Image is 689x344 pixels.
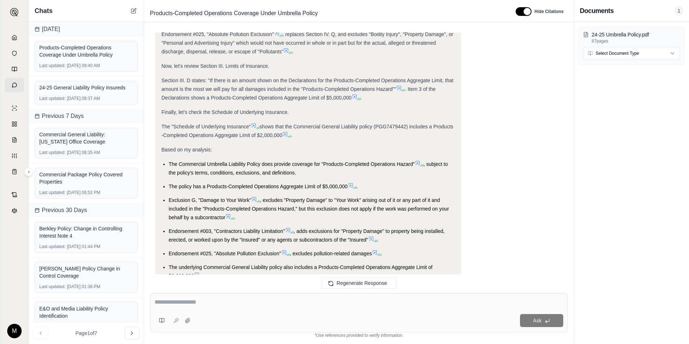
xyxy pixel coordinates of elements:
a: Home [5,30,24,45]
span: shows that the Commercial General Liability policy (PGG7479442) includes a Products -Completed Op... [161,124,453,138]
span: Ask [533,318,541,323]
span: , subject to the policy's terms, conditions, exclusions, and definitions. [169,161,448,176]
span: Finally, let's check the Schedule of Underlying Insurance. [161,109,289,115]
a: Claim Coverage [5,133,24,147]
span: Endorsement #003, "Contractors Liability Limitation" [169,228,285,234]
button: Ask [520,314,563,327]
div: [DATE] [29,22,144,36]
button: 24-25 Umbrella Policy.pdf87pages [583,31,680,44]
span: The policy has a Products-Completed Operations Aggregate Limit of $5,000,000 [169,184,348,189]
button: Expand sidebar [7,5,22,19]
span: Last updated: [39,244,66,250]
h3: Documents [580,6,614,16]
span: Section III. D states: "If there is an amount shown on the Declarations for the Products-Complete... [161,78,453,92]
a: Policy Comparisons [5,117,24,131]
div: [PERSON_NAME] Policy Change in Control Coverage [39,265,133,279]
span: , adds exclusions for "Property Damage" to property being installed, erected, or worked upon by t... [169,228,445,243]
span: Exclusion G, "Damage to Your Work" [169,197,251,203]
span: . [377,237,378,243]
div: [DATE] 01:44 PM [39,244,133,250]
div: Commercial General Liability: [US_STATE] Office Coverage [39,131,133,145]
div: M [7,324,22,338]
span: . [291,132,292,138]
div: Edit Title [147,8,507,19]
div: Previous 7 Days [29,109,144,123]
a: Documents Vault [5,46,24,61]
span: Hide Citations [534,9,564,14]
span: Endorsement #025, "Absolute Pollution Exclusion" [161,31,274,37]
span: , excludes pollution-related damages [290,251,372,256]
span: . [360,95,362,101]
div: Previous 30 Days [29,203,144,217]
span: . [234,215,235,220]
button: Expand sidebar [25,168,33,176]
a: Legal Search Engine [5,203,24,218]
a: Single Policy [5,101,24,115]
div: [DATE] 08:35 AM [39,150,133,155]
span: Products-Completed Operations Coverage Under Umbrella Policy [147,8,321,19]
span: Last updated: [39,284,66,290]
span: The "Schedule of Underlying Insurance" [161,124,251,129]
a: Coverage Table [5,164,24,179]
span: 1 [675,6,683,16]
div: [DATE] 09:37 AM [39,96,133,101]
a: Custom Report [5,149,24,163]
span: The Commercial Umbrella Liability Policy does provide coverage for "Products-Completed Operations... [169,161,415,167]
span: Based on my analysis: [161,147,212,153]
a: Prompt Library [5,62,24,76]
span: . Item 3 of the Declarations shows a Products-Completed Operations Aggregate Limit of $5,000,000 [161,86,436,101]
span: . [203,273,204,279]
div: 24-25 General Liability Policy Insureds [39,84,133,91]
span: Now, let's review Section III. Limits of Insurance. [161,63,269,69]
div: Products-Completed Operations Coverage Under Umbrella Policy [39,44,133,58]
div: Berkley Policy: Change in Controlling Interest Note 4 [39,225,133,239]
div: [DATE] 09:40 AM [39,63,133,69]
div: [DATE] 06:52 PM [39,190,133,195]
span: . [292,49,293,54]
img: Expand sidebar [10,8,19,17]
button: New Chat [129,6,138,15]
span: , replaces Section IV. Q, and excludes "Bodily Injury", "Property Damage", or "Personal and Adver... [161,31,453,54]
div: *Use references provided to verify information. [150,332,568,338]
span: . [381,251,382,256]
span: Chats [35,6,53,16]
span: Last updated: [39,150,66,155]
span: Last updated: [39,190,66,195]
span: Page 1 of 7 [76,330,97,337]
span: The underlying Commercial General Liability policy also includes a Products-Completed Operations ... [169,264,432,279]
a: Contract Analysis [5,188,24,202]
span: Last updated: [39,63,66,69]
p: 87 pages [592,38,680,44]
span: Regenerate Response [337,280,387,286]
span: , excludes "Property Damage" to "Your Work" arising out of it or any part of it and included in t... [169,197,449,220]
button: Regenerate Response [322,277,396,289]
p: 24-25 Umbrella Policy.pdf [592,31,680,38]
a: Chat [5,78,24,92]
span: Endorsement #025, "Absolute Pollution Exclusion" [169,251,281,256]
span: Last updated: [39,96,66,101]
div: E&O and Media Liability Policy Identification [39,305,133,319]
span: . [356,184,358,189]
div: Commercial Package Policy Covered Properties [39,171,133,185]
div: [DATE] 01:38 PM [39,284,133,290]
